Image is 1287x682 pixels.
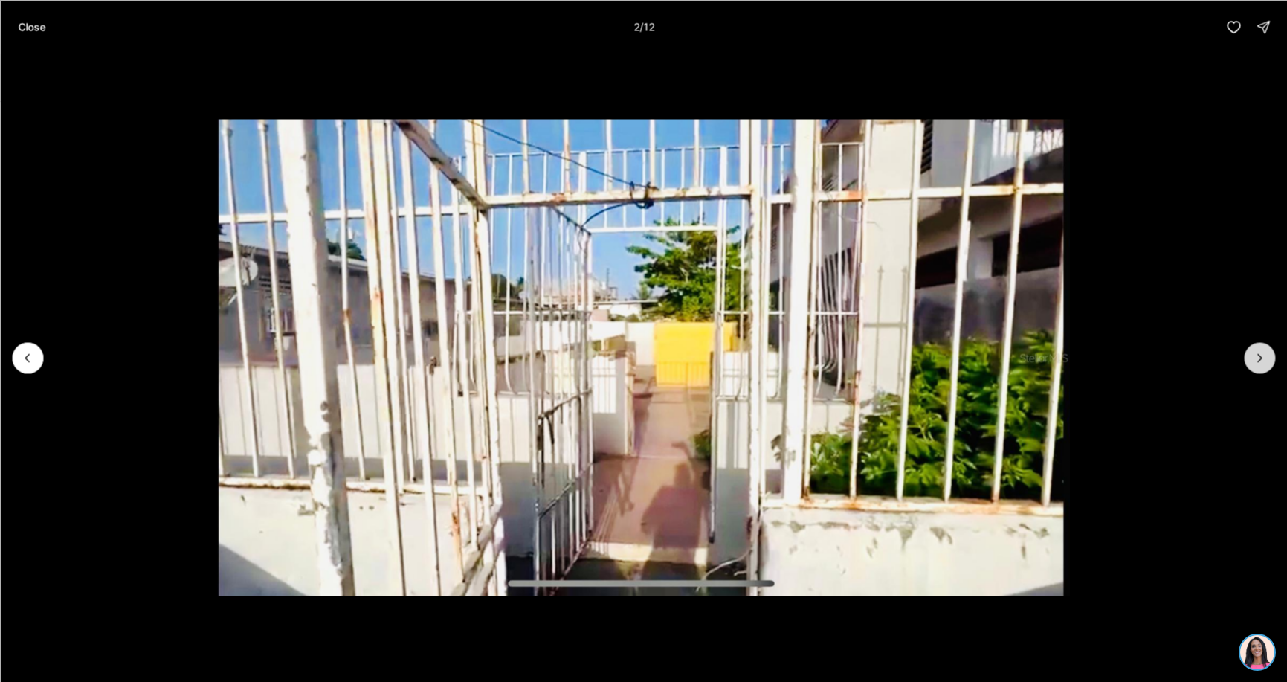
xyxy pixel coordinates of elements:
[633,20,654,33] p: 2 / 12
[12,342,43,373] button: Previous slide
[9,9,43,43] img: be3d4b55-7850-4bcb-9297-a2f9cd376e78.png
[18,21,45,33] p: Close
[9,12,54,42] button: Close
[1244,342,1275,373] button: Next slide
